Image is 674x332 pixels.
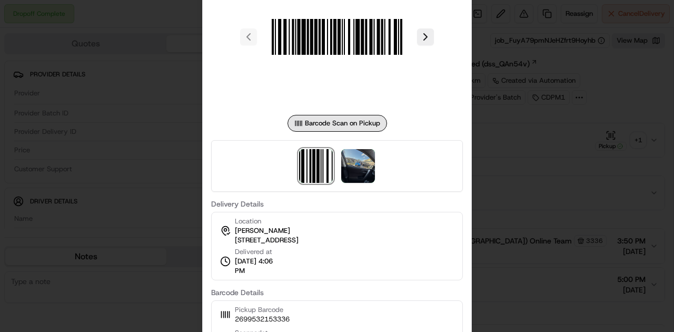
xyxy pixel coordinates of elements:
[235,217,261,226] span: Location
[235,236,299,245] span: [STREET_ADDRESS]
[235,247,283,257] span: Delivered at
[288,115,387,132] div: Barcode Scan on Pickup
[235,315,290,324] span: 2699532153336
[211,289,463,296] label: Barcode Details
[299,149,333,183] img: barcode_scan_on_pickup image
[341,149,375,183] img: photo_proof_of_delivery image
[235,305,290,315] span: Pickup Barcode
[211,200,463,208] label: Delivery Details
[235,257,283,276] span: [DATE] 4:06 PM
[235,226,290,236] span: [PERSON_NAME]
